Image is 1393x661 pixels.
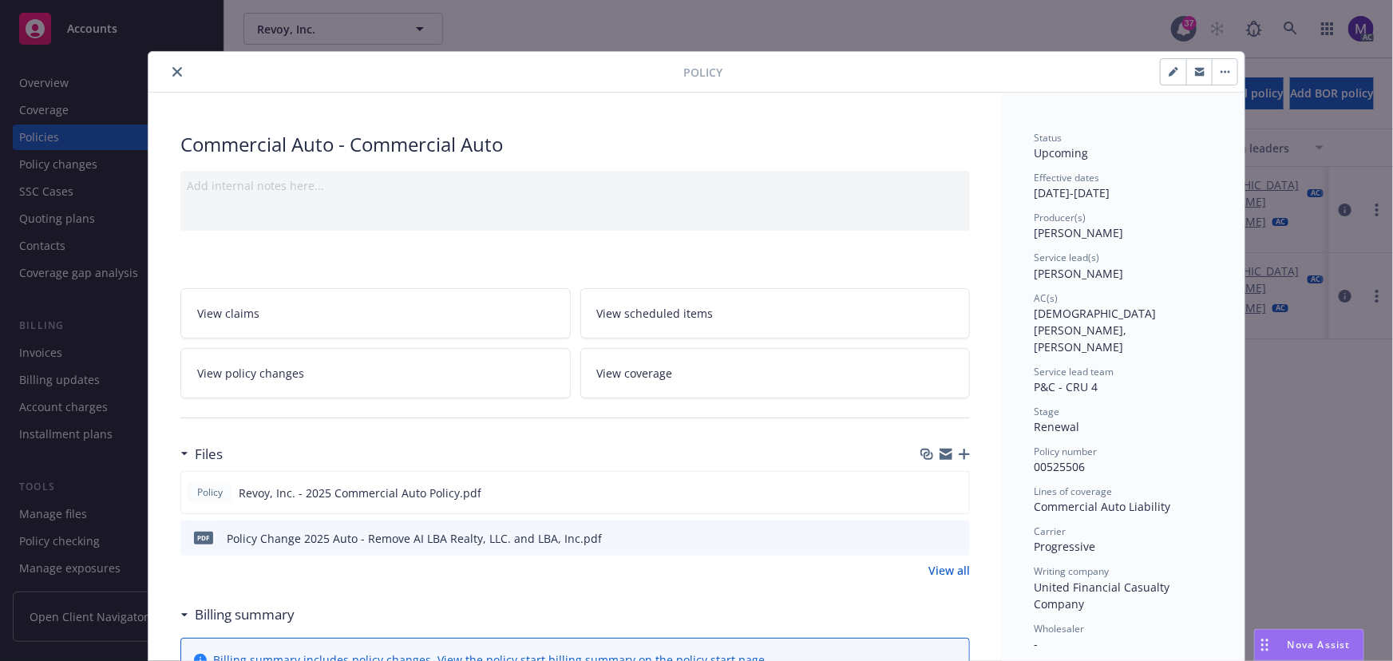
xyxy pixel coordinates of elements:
[1034,499,1170,514] span: Commercial Auto Liability
[1034,580,1173,612] span: United Financial Casualty Company
[1255,630,1275,660] div: Drag to move
[1254,629,1364,661] button: Nova Assist
[180,131,970,158] div: Commercial Auto - Commercial Auto
[923,485,936,501] button: download file
[180,444,223,465] div: Files
[1034,419,1079,434] span: Renewal
[580,348,971,398] a: View coverage
[1034,564,1109,578] span: Writing company
[1034,171,1099,184] span: Effective dates
[180,604,295,625] div: Billing summary
[195,444,223,465] h3: Files
[949,530,964,547] button: preview file
[1034,365,1114,378] span: Service lead team
[597,305,714,322] span: View scheduled items
[683,64,722,81] span: Policy
[924,530,936,547] button: download file
[1034,225,1123,240] span: [PERSON_NAME]
[928,562,970,579] a: View all
[1034,251,1099,264] span: Service lead(s)
[1288,638,1351,651] span: Nova Assist
[1034,485,1112,498] span: Lines of coverage
[194,485,226,500] span: Policy
[1034,445,1097,458] span: Policy number
[1034,622,1084,635] span: Wholesaler
[1034,291,1058,305] span: AC(s)
[227,530,602,547] div: Policy Change 2025 Auto - Remove AI LBA Realty, LLC. and LBA, Inc.pdf
[1034,171,1213,201] div: [DATE] - [DATE]
[168,62,187,81] button: close
[1034,266,1123,281] span: [PERSON_NAME]
[1034,524,1066,538] span: Carrier
[580,288,971,338] a: View scheduled items
[1034,145,1088,160] span: Upcoming
[1034,211,1086,224] span: Producer(s)
[194,532,213,544] span: pdf
[1034,131,1062,144] span: Status
[1034,379,1098,394] span: P&C - CRU 4
[180,348,571,398] a: View policy changes
[1034,405,1059,418] span: Stage
[197,365,304,382] span: View policy changes
[1034,459,1085,474] span: 00525506
[187,177,964,194] div: Add internal notes here...
[239,485,481,501] span: Revoy, Inc. - 2025 Commercial Auto Policy.pdf
[197,305,259,322] span: View claims
[1034,539,1095,554] span: Progressive
[1034,636,1038,651] span: -
[948,485,963,501] button: preview file
[597,365,673,382] span: View coverage
[180,288,571,338] a: View claims
[195,604,295,625] h3: Billing summary
[1034,306,1156,354] span: [DEMOGRAPHIC_DATA][PERSON_NAME], [PERSON_NAME]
